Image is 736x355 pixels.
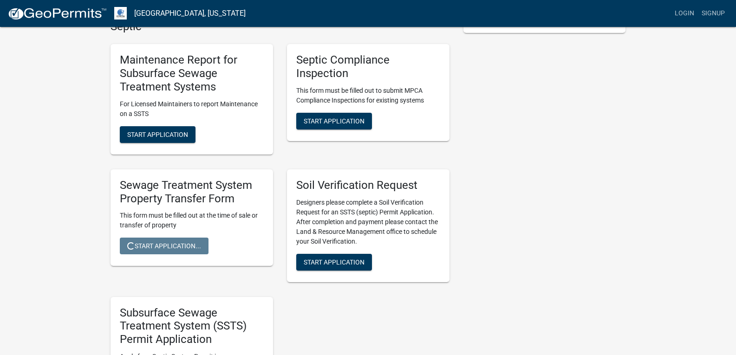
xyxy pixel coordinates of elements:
[127,130,188,138] span: Start Application
[296,179,440,192] h5: Soil Verification Request
[120,306,264,346] h5: Subsurface Sewage Treatment System (SSTS) Permit Application
[134,6,246,21] a: [GEOGRAPHIC_DATA], [US_STATE]
[120,99,264,119] p: For Licensed Maintainers to report Maintenance on a SSTS
[296,113,372,129] button: Start Application
[120,238,208,254] button: Start Application...
[304,117,365,124] span: Start Application
[671,5,698,22] a: Login
[296,86,440,105] p: This form must be filled out to submit MPCA Compliance Inspections for existing systems
[296,254,372,271] button: Start Application
[120,126,195,143] button: Start Application
[296,198,440,246] p: Designers please complete a Soil Verification Request for an SSTS (septic) Permit Application. Af...
[127,242,201,250] span: Start Application...
[120,53,264,93] h5: Maintenance Report for Subsurface Sewage Treatment Systems
[120,179,264,206] h5: Sewage Treatment System Property Transfer Form
[296,53,440,80] h5: Septic Compliance Inspection
[304,258,365,265] span: Start Application
[698,5,729,22] a: Signup
[114,7,127,19] img: Otter Tail County, Minnesota
[120,211,264,230] p: This form must be filled out at the time of sale or transfer of property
